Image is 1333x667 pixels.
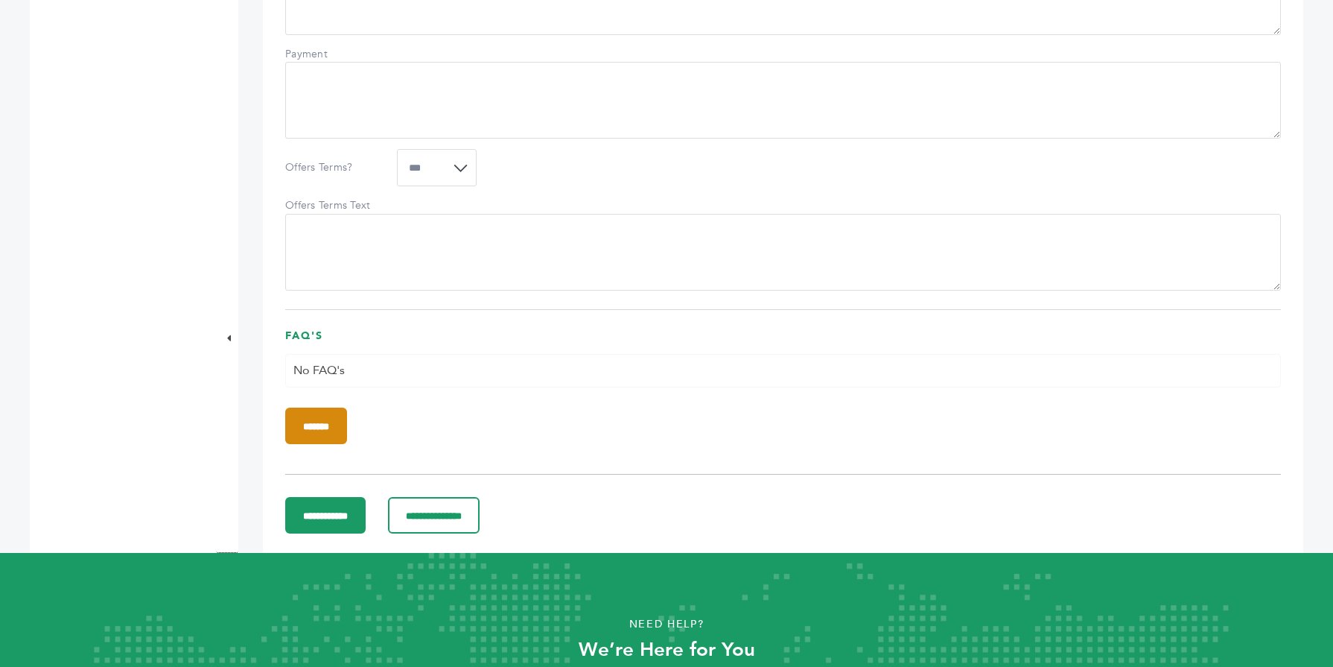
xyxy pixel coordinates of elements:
strong: We’re Here for You [579,636,755,663]
label: Offers Terms? [285,160,389,175]
span: No FAQ's [293,362,345,379]
label: Payment [285,47,389,62]
p: Need Help? [67,613,1267,636]
h3: FAQ's [285,329,1281,355]
label: Offers Terms Text [285,198,389,213]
